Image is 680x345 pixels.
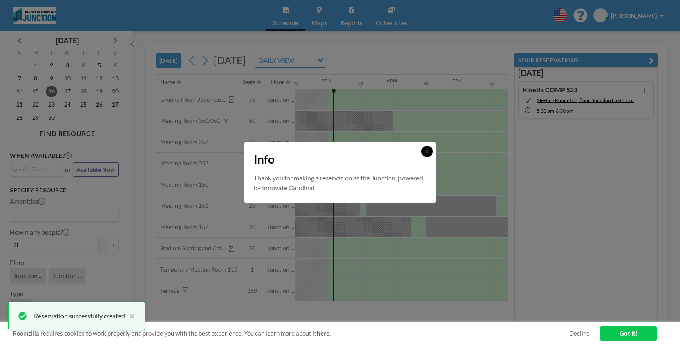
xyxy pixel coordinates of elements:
a: Got it! [600,326,657,341]
span: Roomzilla requires cookies to work properly and provide you with the best experience. You can lea... [13,329,569,337]
p: Thank you for making a reservation at the Junction, powered by Innovate Carolina! [254,173,426,193]
a: here. [317,329,331,337]
div: Reservation successfully created [34,311,125,321]
a: Decline [569,329,590,337]
button: close [125,311,135,321]
span: Info [254,152,275,167]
